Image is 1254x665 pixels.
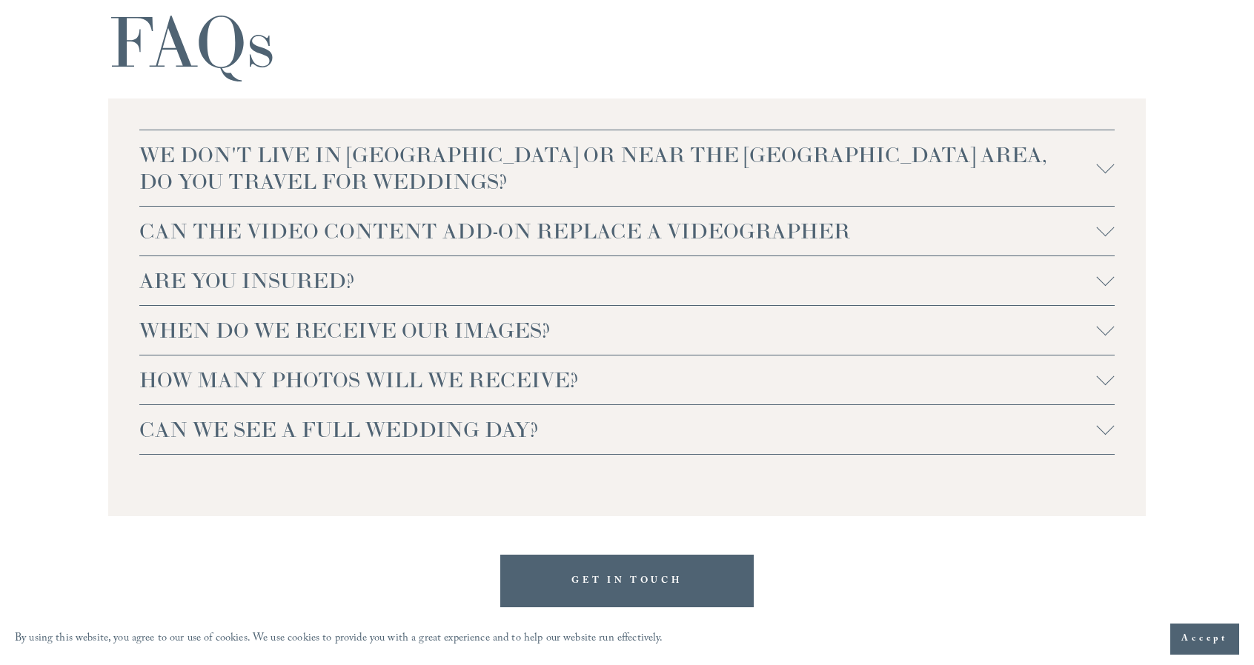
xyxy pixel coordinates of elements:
p: By using this website, you agree to our use of cookies. We use cookies to provide you with a grea... [15,629,663,650]
button: Accept [1170,624,1239,655]
button: ARE YOU INSURED? [139,256,1115,305]
span: HOW MANY PHOTOS WILL WE RECEIVE? [139,367,1097,393]
span: WHEN DO WE RECEIVE OUR IMAGES? [139,317,1097,344]
span: Accept [1181,632,1228,646]
a: GET IN TOUCH [500,555,754,607]
button: WE DON'T LIVE IN [GEOGRAPHIC_DATA] OR NEAR THE [GEOGRAPHIC_DATA] AREA, DO YOU TRAVEL FOR WEDDINGS? [139,130,1115,206]
span: CAN THE VIDEO CONTENT ADD-ON REPLACE A VIDEOGRAPHER [139,218,1097,244]
span: ARE YOU INSURED? [139,267,1097,294]
span: WE DON'T LIVE IN [GEOGRAPHIC_DATA] OR NEAR THE [GEOGRAPHIC_DATA] AREA, DO YOU TRAVEL FOR WEDDINGS? [139,141,1097,195]
span: CAN WE SEE A FULL WEDDING DAY? [139,416,1097,443]
button: CAN THE VIDEO CONTENT ADD-ON REPLACE A VIDEOGRAPHER [139,207,1115,255]
button: HOW MANY PHOTOS WILL WE RECEIVE? [139,355,1115,404]
h1: FAQs [108,7,274,78]
button: WHEN DO WE RECEIVE OUR IMAGES? [139,306,1115,355]
button: CAN WE SEE A FULL WEDDING DAY? [139,405,1115,454]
